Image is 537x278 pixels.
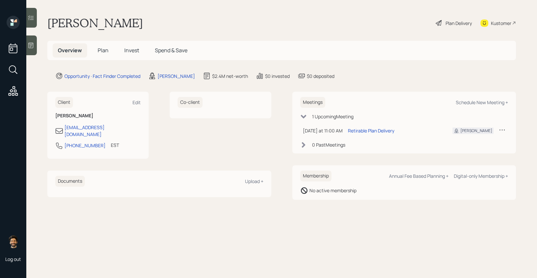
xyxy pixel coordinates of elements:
div: Schedule New Meeting + [456,99,508,105]
div: [EMAIL_ADDRESS][DOMAIN_NAME] [64,124,141,138]
div: Digital-only Membership + [454,173,508,179]
div: No active membership [309,187,356,194]
div: [PHONE_NUMBER] [64,142,106,149]
div: $0 invested [265,73,290,80]
h6: Client [55,97,73,108]
div: Log out [5,256,21,262]
h6: Documents [55,176,85,187]
span: Invest [124,47,139,54]
h6: [PERSON_NAME] [55,113,141,119]
h1: [PERSON_NAME] [47,16,143,30]
span: Overview [58,47,82,54]
div: [DATE] at 11:00 AM [303,127,343,134]
div: Plan Delivery [446,20,472,27]
span: Spend & Save [155,47,187,54]
div: Upload + [245,178,263,184]
div: $0 deposited [307,73,334,80]
div: 0 Past Meeting s [312,141,345,148]
div: [PERSON_NAME] [158,73,195,80]
h6: Meetings [300,97,325,108]
div: Kustomer [491,20,511,27]
div: Edit [133,99,141,105]
div: EST [111,142,119,149]
span: Plan [98,47,109,54]
div: Opportunity · Fact Finder Completed [64,73,140,80]
h6: Co-client [178,97,203,108]
div: $2.4M net-worth [212,73,248,80]
img: eric-schwartz-headshot.png [7,235,20,248]
h6: Membership [300,171,331,181]
div: 1 Upcoming Meeting [312,113,354,120]
div: Annual Fee Based Planning + [389,173,449,179]
div: Retirable Plan Delivery [348,127,394,134]
div: [PERSON_NAME] [460,128,492,134]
